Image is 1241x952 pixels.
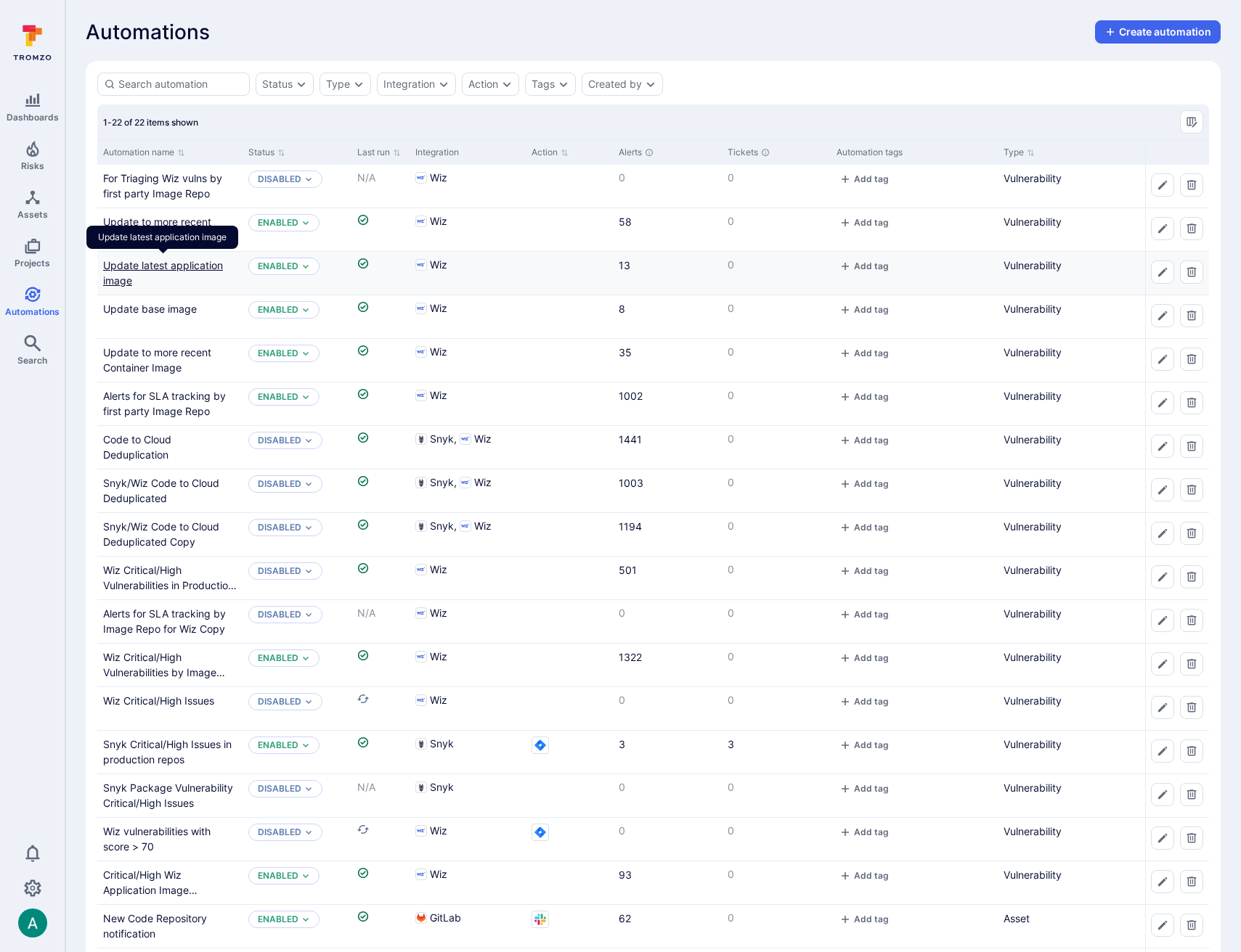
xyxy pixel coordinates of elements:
button: Expand dropdown [304,697,313,706]
p: Disabled [258,783,301,795]
button: Sort by Type [1004,147,1035,158]
div: Unresolved tickets [761,148,770,157]
button: Manage columns [1180,110,1203,134]
button: Expand dropdown [304,567,313,575]
a: 1322 [619,651,642,663]
button: add tag [837,696,892,707]
div: Cell for Last run [351,469,410,512]
div: Cell for Tickets [722,252,831,295]
div: Cell for Type [998,295,1155,338]
button: add tag [837,783,892,794]
a: Update base image [103,303,197,315]
div: Action [468,78,498,90]
div: Cell for Automation tags [831,382,998,425]
button: Expand dropdown [304,436,313,445]
button: Disabled [258,173,301,185]
a: New Code Repository notification [103,912,207,940]
button: Delete automation [1180,914,1203,937]
div: Cell for Automation tags [831,469,998,512]
div: Cell for Integration [410,382,526,425]
div: Alerts [619,146,716,159]
div: Cell for Integration [410,252,526,295]
button: Expand dropdown [645,78,656,90]
p: Enabled [258,260,298,272]
div: Tickets [728,146,825,159]
p: Enabled [258,652,298,664]
span: Projects [15,258,50,268]
button: Expand dropdown [501,78,513,90]
button: add tag [837,870,892,881]
button: Created by [588,78,642,90]
div: Cell for Last run [351,252,410,295]
div: Cell for Tickets [722,339,831,382]
button: Enabled [258,348,298,359]
div: Cell for Status [243,426,351,469]
div: type filter [320,73,371,96]
div: Cell for Status [243,165,351,208]
p: Disabled [258,696,301,707]
button: Enabled [258,739,298,751]
p: 0 [728,388,825,403]
span: 1-22 of 22 items shown [103,117,198,128]
div: Cell for Action [526,469,613,512]
div: Cell for Status [243,295,351,338]
button: Expand dropdown [304,523,313,532]
button: Edit automation [1151,652,1174,676]
div: created by filter [582,73,663,96]
button: Sort by Automation name [103,147,185,158]
div: tags-cell- [837,388,992,406]
a: Wiz Critical/High Vulnerabilities by Image Repo and Vulnerable Entity [103,651,232,694]
button: Expand dropdown [304,828,313,837]
div: Cell for Automation name [97,165,243,208]
div: Cell for Tickets [722,165,831,208]
p: Vulnerability [1004,345,1149,360]
div: Cell for Integration [410,165,526,208]
button: add tag [837,260,892,271]
button: Disabled [258,565,301,577]
div: Cell for Automation name [97,469,243,512]
span: Wiz [430,258,447,272]
div: Cell for Alerts [613,252,722,295]
button: Edit automation [1151,435,1174,458]
div: tags filter [525,73,576,96]
button: Edit automation [1151,826,1174,850]
div: Cell for Type [998,339,1155,382]
button: Delete automation [1180,826,1203,850]
button: Expand dropdown [353,78,365,90]
button: Edit automation [1151,870,1174,893]
div: Cell for [1145,295,1209,338]
button: Expand dropdown [438,78,449,90]
div: Update latest application image [86,226,238,249]
button: add tag [837,652,892,663]
div: Cell for Action [526,165,613,208]
button: add tag [837,609,892,620]
button: Expand dropdown [301,393,310,401]
button: Enabled [258,914,298,925]
div: tags-cell- [837,258,992,276]
span: Automations [5,306,60,317]
button: Delete automation [1180,260,1203,284]
button: Disabled [258,522,301,533]
button: Delete automation [1180,609,1203,632]
div: Cell for Last run [351,208,410,251]
div: Cell for Alerts [613,165,722,208]
div: Cell for Type [998,469,1155,512]
a: Snyk/Wiz Code to Cloud Deduplicated Copy [103,520,219,548]
div: Cell for Automation tags [831,252,998,295]
a: Wiz vulnerabilities with score > 70 [103,825,211,853]
button: add tag [837,826,892,837]
button: Expand dropdown [558,78,569,90]
button: Expand dropdown [301,305,310,314]
button: Edit automation [1151,522,1174,545]
div: Cell for Action [526,252,613,295]
p: Disabled [258,826,301,838]
div: tags-cell- [837,432,992,450]
div: Cell for Alerts [613,469,722,512]
div: Cell for Integration [410,426,526,469]
div: status filter [256,73,314,96]
button: Disabled [258,478,301,490]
